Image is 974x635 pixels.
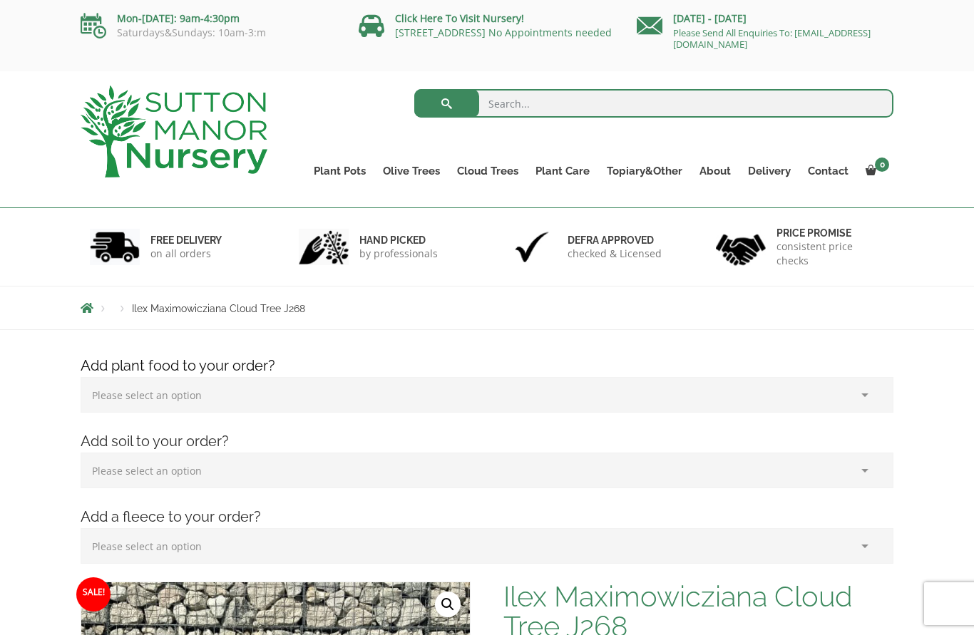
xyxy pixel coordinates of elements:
[875,158,889,172] span: 0
[507,229,557,265] img: 3.jpg
[305,161,374,181] a: Plant Pots
[637,10,893,27] p: [DATE] - [DATE]
[81,27,337,38] p: Saturdays&Sundays: 10am-3:m
[776,239,885,268] p: consistent price checks
[673,26,871,51] a: Please Send All Enquiries To: [EMAIL_ADDRESS][DOMAIN_NAME]
[739,161,799,181] a: Delivery
[527,161,598,181] a: Plant Care
[435,592,461,617] a: View full-screen image gallery
[90,229,140,265] img: 1.jpg
[414,89,894,118] input: Search...
[70,430,904,453] h4: Add soil to your order?
[81,86,267,177] img: logo
[81,302,893,314] nav: Breadcrumbs
[776,227,885,239] h6: Price promise
[359,234,438,247] h6: hand picked
[691,161,739,181] a: About
[568,247,662,261] p: checked & Licensed
[81,10,337,27] p: Mon-[DATE]: 9am-4:30pm
[150,234,222,247] h6: FREE DELIVERY
[598,161,691,181] a: Topiary&Other
[132,303,305,314] span: Ilex Maximowicziana Cloud Tree J268
[395,11,524,25] a: Click Here To Visit Nursery!
[448,161,527,181] a: Cloud Trees
[374,161,448,181] a: Olive Trees
[799,161,857,181] a: Contact
[857,161,893,181] a: 0
[70,355,904,377] h4: Add plant food to your order?
[76,577,111,611] span: Sale!
[395,26,612,39] a: [STREET_ADDRESS] No Appointments needed
[70,506,904,528] h4: Add a fleece to your order?
[150,247,222,261] p: on all orders
[568,234,662,247] h6: Defra approved
[299,229,349,265] img: 2.jpg
[359,247,438,261] p: by professionals
[716,225,766,269] img: 4.jpg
